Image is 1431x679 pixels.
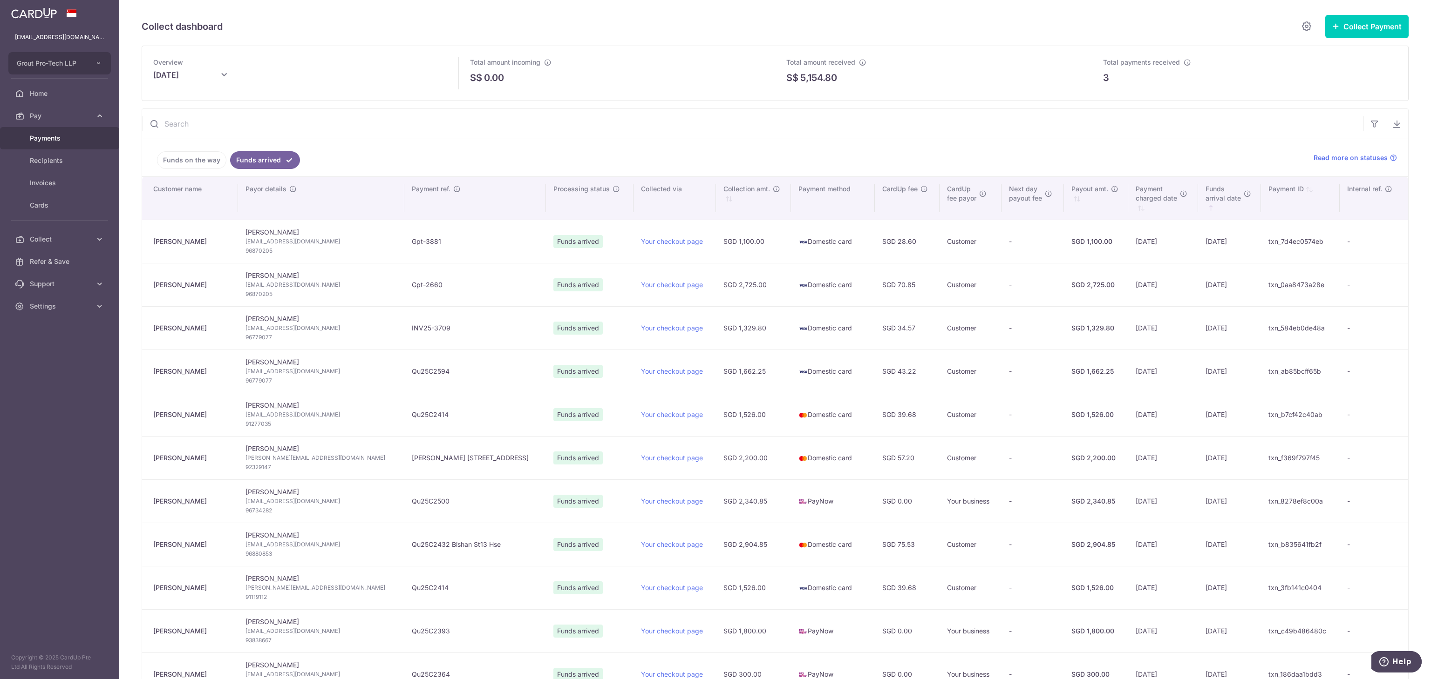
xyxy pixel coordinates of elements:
[245,289,397,299] span: 96870205
[947,184,976,203] span: CardUp fee payor
[1340,393,1408,436] td: -
[153,237,231,246] div: [PERSON_NAME]
[798,281,808,290] img: visa-sm-192604c4577d2d35970c8ed26b86981c2741ebd56154ab54ad91a526f0f24972.png
[1261,609,1340,652] td: txn_c49b486480c
[17,59,86,68] span: Grout Pro-Tech LLP
[1009,184,1042,203] span: Next day payout fee
[153,583,231,592] div: [PERSON_NAME]
[1128,177,1198,220] th: Paymentcharged date : activate to sort column ascending
[1002,523,1064,566] td: -
[791,220,874,263] td: Domestic card
[940,609,1001,652] td: Your business
[791,263,874,306] td: Domestic card
[1128,393,1198,436] td: [DATE]
[142,19,223,34] h5: Collect dashboard
[238,263,404,306] td: [PERSON_NAME]
[404,393,546,436] td: Qu25C2414
[1071,367,1121,376] div: SGD 1,662.25
[791,350,874,393] td: Domestic card
[245,280,397,289] span: [EMAIL_ADDRESS][DOMAIN_NAME]
[1261,436,1340,479] td: txn_f369f797f45
[245,333,397,342] span: 96779077
[723,184,770,194] span: Collection amt.
[1128,609,1198,652] td: [DATE]
[153,670,231,679] div: [PERSON_NAME]
[716,479,791,523] td: SGD 2,340.85
[1071,540,1121,549] div: SGD 2,904.85
[786,71,798,85] span: S$
[553,184,610,194] span: Processing status
[875,566,940,609] td: SGD 39.68
[553,538,603,551] span: Funds arrived
[238,306,404,350] td: [PERSON_NAME]
[245,583,397,592] span: [PERSON_NAME][EMAIL_ADDRESS][DOMAIN_NAME]
[153,540,231,549] div: [PERSON_NAME]
[30,156,91,165] span: Recipients
[798,584,808,593] img: visa-sm-192604c4577d2d35970c8ed26b86981c2741ebd56154ab54ad91a526f0f24972.png
[553,278,603,291] span: Funds arrived
[245,419,397,429] span: 91277035
[553,365,603,378] span: Funds arrived
[153,367,231,376] div: [PERSON_NAME]
[30,134,91,143] span: Payments
[798,410,808,420] img: mastercard-sm-87a3fd1e0bddd137fecb07648320f44c262e2538e7db6024463105ddbc961eb2.png
[940,436,1001,479] td: Customer
[404,609,546,652] td: Qu25C2393
[940,350,1001,393] td: Customer
[238,566,404,609] td: [PERSON_NAME]
[875,220,940,263] td: SGD 28.60
[412,184,450,194] span: Payment ref.
[1340,609,1408,652] td: -
[142,177,238,220] th: Customer name
[791,306,874,350] td: Domestic card
[940,523,1001,566] td: Customer
[157,151,226,169] a: Funds on the way
[470,58,540,66] span: Total amount incoming
[791,393,874,436] td: Domestic card
[404,350,546,393] td: Qu25C2594
[30,302,91,311] span: Settings
[641,324,703,332] a: Your checkout page
[1128,479,1198,523] td: [DATE]
[245,367,397,376] span: [EMAIL_ADDRESS][DOMAIN_NAME]
[940,393,1001,436] td: Customer
[1071,583,1121,592] div: SGD 1,526.00
[798,367,808,376] img: visa-sm-192604c4577d2d35970c8ed26b86981c2741ebd56154ab54ad91a526f0f24972.png
[798,237,808,247] img: visa-sm-192604c4577d2d35970c8ed26b86981c2741ebd56154ab54ad91a526f0f24972.png
[245,497,397,506] span: [EMAIL_ADDRESS][DOMAIN_NAME]
[404,523,546,566] td: Qu25C2432 Bishan St13 Hse
[1128,566,1198,609] td: [DATE]
[1002,263,1064,306] td: -
[1261,306,1340,350] td: txn_584eb0de48a
[1064,177,1129,220] th: Payout amt. : activate to sort column ascending
[553,495,603,508] span: Funds arrived
[641,584,703,592] a: Your checkout page
[1261,566,1340,609] td: txn_3fb141c0404
[11,7,57,19] img: CardUp
[1071,453,1121,463] div: SGD 2,200.00
[153,410,231,419] div: [PERSON_NAME]
[30,89,91,98] span: Home
[245,184,286,194] span: Payor details
[238,609,404,652] td: [PERSON_NAME]
[875,523,940,566] td: SGD 75.53
[153,280,231,289] div: [PERSON_NAME]
[634,177,716,220] th: Collected via
[238,436,404,479] td: [PERSON_NAME]
[1002,177,1064,220] th: Next daypayout fee
[238,393,404,436] td: [PERSON_NAME]
[245,410,397,419] span: [EMAIL_ADDRESS][DOMAIN_NAME]
[1261,393,1340,436] td: txn_b7cf42c40ab
[238,177,404,220] th: Payor details
[1314,153,1388,162] span: Read more on statuses
[404,177,546,220] th: Payment ref.
[940,566,1001,609] td: Customer
[245,463,397,472] span: 92329147
[1198,479,1261,523] td: [DATE]
[1198,350,1261,393] td: [DATE]
[1371,651,1422,674] iframe: Opens a widget where you can find more information
[1261,479,1340,523] td: txn_8278ef8c00a
[245,636,397,645] span: 93838667
[875,306,940,350] td: SGD 34.57
[786,58,855,66] span: Total amount received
